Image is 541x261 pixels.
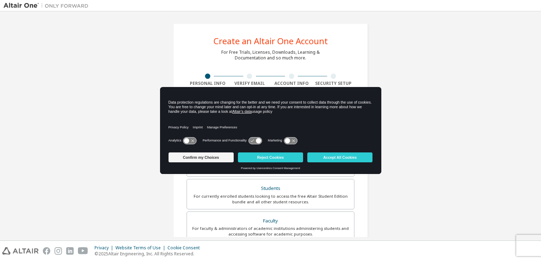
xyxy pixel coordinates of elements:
[95,245,115,251] div: Privacy
[229,81,271,86] div: Verify Email
[55,247,62,255] img: instagram.svg
[191,193,350,205] div: For currently enrolled students looking to access the free Altair Student Edition bundle and all ...
[191,216,350,226] div: Faculty
[66,247,74,255] img: linkedin.svg
[187,81,229,86] div: Personal Info
[191,226,350,237] div: For faculty & administrators of academic institutions administering students and accessing softwa...
[191,184,350,193] div: Students
[270,81,313,86] div: Account Info
[115,245,167,251] div: Website Terms of Use
[221,50,320,61] div: For Free Trials, Licenses, Downloads, Learning & Documentation and so much more.
[43,247,50,255] img: facebook.svg
[213,37,328,45] div: Create an Altair One Account
[313,81,355,86] div: Security Setup
[78,247,88,255] img: youtube.svg
[95,251,204,257] p: © 2025 Altair Engineering, Inc. All Rights Reserved.
[167,245,204,251] div: Cookie Consent
[2,247,39,255] img: altair_logo.svg
[4,2,92,9] img: Altair One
